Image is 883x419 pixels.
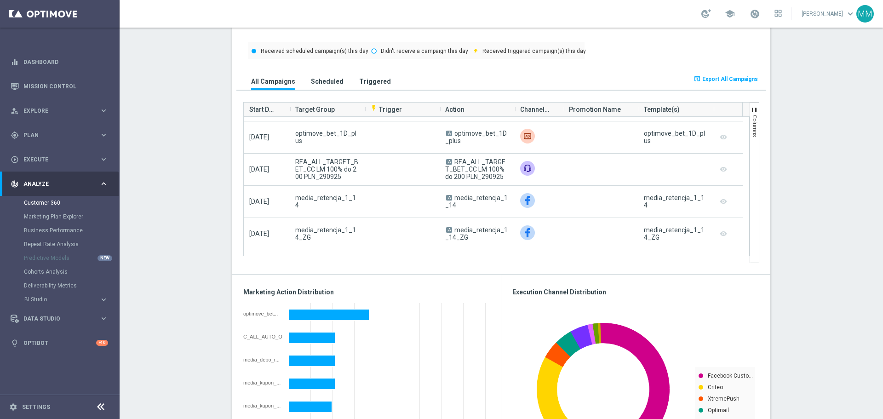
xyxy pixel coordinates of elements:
[702,76,758,82] span: Export All Campaigns
[243,311,282,316] div: optimove_bet_1D_plus
[692,73,759,86] button: open_in_browser Export All Campaigns
[694,75,701,82] i: open_in_browser
[644,194,708,209] div: media_retencja_1_14
[23,132,99,138] span: Plan
[357,73,393,90] button: Triggered
[359,77,391,86] h3: Triggered
[11,131,99,139] div: Plan
[99,131,108,139] i: keyboard_arrow_right
[520,225,535,240] img: Facebook Custom Audience
[10,180,109,188] button: track_changes Analyze keyboard_arrow_right
[23,50,108,74] a: Dashboard
[23,316,99,321] span: Data Studio
[856,5,874,23] div: MM
[23,157,99,162] span: Execute
[445,194,508,209] span: media_retencja_1_14
[11,107,99,115] div: Explore
[24,297,99,302] div: BI Studio
[708,396,740,402] text: XtremePush
[295,158,359,180] span: REA_ALL_TARGET_BET_CC LM 100% do 200 PLN_290925
[520,193,535,208] img: Facebook Custom Audience
[11,58,19,66] i: equalizer
[845,9,855,19] span: keyboard_arrow_down
[24,296,109,303] button: BI Studio keyboard_arrow_right
[23,108,99,114] span: Explore
[725,9,735,19] span: school
[11,180,99,188] div: Analyze
[309,73,346,90] button: Scheduled
[446,195,452,201] span: A
[243,334,282,339] div: C_ALL_AUTO_OFFER_FB Deposit Reminder_DAILY
[569,100,621,119] span: Promotion Name
[370,104,378,112] i: flash_on
[10,339,109,347] div: lightbulb Optibot +10
[243,380,282,385] div: media_kupon_15_90_dni
[446,159,452,165] span: A
[644,130,708,144] div: optimove_bet_1D_plus
[24,196,119,210] div: Customer 360
[10,58,109,66] button: equalizer Dashboard
[520,100,550,119] span: Channel(s)
[24,224,119,237] div: Business Performance
[22,404,50,410] a: Settings
[23,181,99,187] span: Analyze
[99,106,108,115] i: keyboard_arrow_right
[261,48,368,54] text: Received scheduled campaign(s) this day
[482,48,586,54] text: Received triggered campaign(s) this day
[11,180,19,188] i: track_changes
[99,179,108,188] i: keyboard_arrow_right
[446,227,452,233] span: A
[11,155,19,164] i: play_circle_outline
[295,130,359,144] span: optimove_bet_1D_plus
[10,315,109,322] button: Data Studio keyboard_arrow_right
[24,210,119,224] div: Marketing Plan Explorer
[11,74,108,98] div: Mission Control
[751,115,758,137] span: Columns
[11,131,19,139] i: gps_fixed
[311,77,344,86] h3: Scheduled
[24,279,119,293] div: Deliverability Metrics
[99,314,108,323] i: keyboard_arrow_right
[24,213,96,220] a: Marketing Plan Explorer
[708,407,729,413] text: Optimail
[24,293,119,306] div: BI Studio
[24,227,96,234] a: Business Performance
[520,161,535,176] img: Call center
[24,241,96,248] a: Repeat Rate Analysis
[381,48,468,54] text: Didn't receive a campaign this day
[249,100,277,119] span: Start Date
[644,226,708,241] div: media_retencja_1_14_ZG
[708,373,753,379] text: Facebook Custo…
[249,198,269,205] span: [DATE]
[99,295,108,304] i: keyboard_arrow_right
[243,288,490,296] h3: Marketing Action Distribution
[520,129,535,143] img: Criteo
[24,282,96,289] a: Deliverability Metrics
[10,156,109,163] div: play_circle_outline Execute keyboard_arrow_right
[97,255,112,261] div: NEW
[24,237,119,251] div: Repeat Rate Analysis
[9,403,17,411] i: settings
[11,50,108,74] div: Dashboard
[11,339,19,347] i: lightbulb
[11,331,108,355] div: Optibot
[24,265,119,279] div: Cohorts Analysis
[370,106,402,113] span: Trigger
[249,133,269,141] span: [DATE]
[11,315,99,323] div: Data Studio
[10,132,109,139] div: gps_fixed Plan keyboard_arrow_right
[445,158,505,180] span: REA_ALL_TARGET_BET_CC LM 100% do 200 PLN_290925
[11,155,99,164] div: Execute
[11,107,19,115] i: person_search
[23,74,108,98] a: Mission Control
[243,357,282,362] div: media_depo_reminder_14+_days
[801,7,856,21] a: [PERSON_NAME]keyboard_arrow_down
[295,100,335,119] span: Target Group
